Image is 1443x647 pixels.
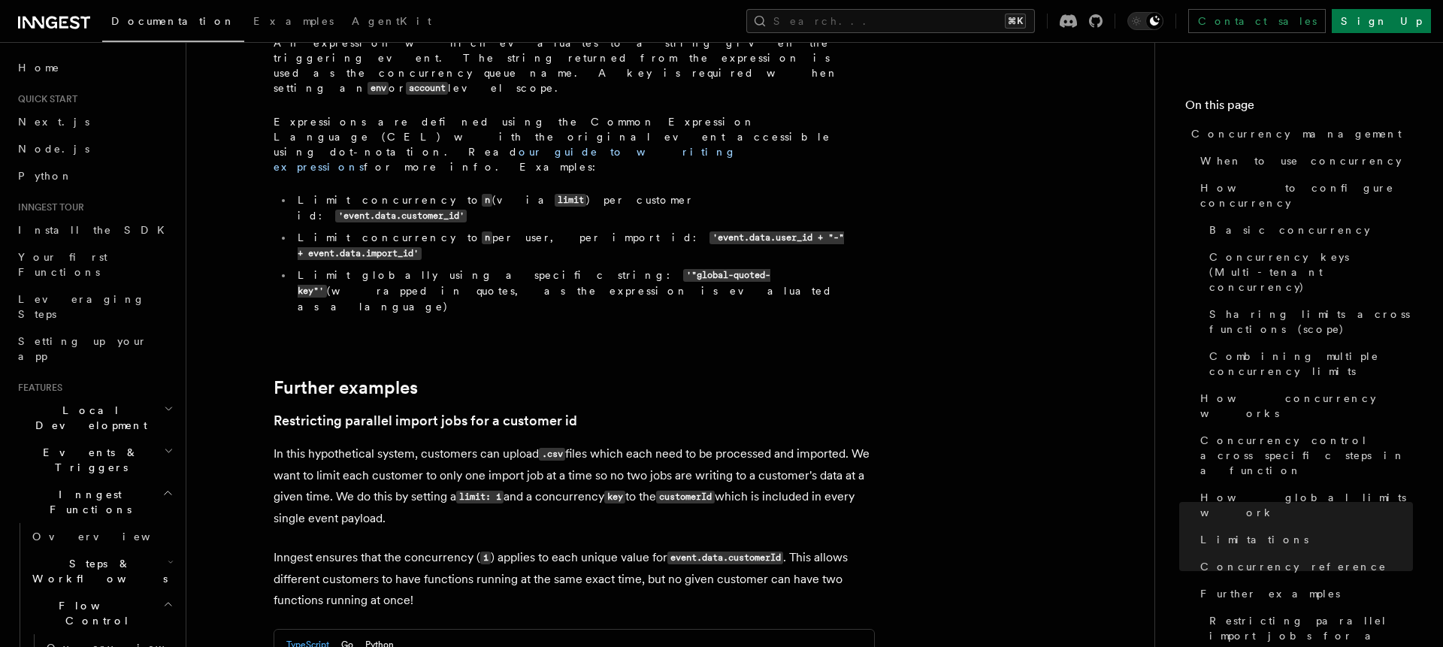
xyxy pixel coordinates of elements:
[1203,216,1413,243] a: Basic concurrency
[26,550,177,592] button: Steps & Workflows
[1194,526,1413,553] a: Limitations
[18,335,147,362] span: Setting up your app
[667,552,783,564] code: event.data.customerId
[1200,391,1413,421] span: How concurrency works
[12,243,177,286] a: Your first Functions
[1209,249,1413,295] span: Concurrency keys (Multi-tenant concurrency)
[1127,12,1163,30] button: Toggle dark mode
[482,231,492,244] code: n
[1209,222,1370,237] span: Basic concurrency
[274,377,418,398] a: Further examples
[368,82,389,95] code: env
[12,135,177,162] a: Node.js
[18,116,89,128] span: Next.js
[1200,586,1340,601] span: Further examples
[1209,307,1413,337] span: Sharing limits across functions (scope)
[1200,180,1413,210] span: How to configure concurrency
[482,194,492,207] code: n
[352,15,431,27] span: AgentKit
[480,552,491,564] code: 1
[1194,174,1413,216] a: How to configure concurrency
[111,15,235,27] span: Documentation
[656,491,714,503] code: customerId
[1185,96,1413,120] h4: On this page
[1191,126,1402,141] span: Concurrency management
[26,598,163,628] span: Flow Control
[18,251,107,278] span: Your first Functions
[456,491,504,503] code: limit: 1
[26,523,177,550] a: Overview
[1194,385,1413,427] a: How concurrency works
[274,547,875,611] p: Inngest ensures that the concurrency ( ) applies to each unique value for . This allows different...
[18,293,145,320] span: Leveraging Steps
[274,114,851,174] p: Expressions are defined using the Common Expression Language (CEL) with the original event access...
[1203,243,1413,301] a: Concurrency keys (Multi-tenant concurrency)
[406,82,448,95] code: account
[1194,484,1413,526] a: How global limits work
[274,410,577,431] a: Restricting parallel import jobs for a customer id
[12,445,164,475] span: Events & Triggers
[343,5,440,41] a: AgentKit
[12,487,162,517] span: Inngest Functions
[12,216,177,243] a: Install the SDK
[293,230,851,262] li: Limit concurrency to per user, per import id:
[1200,490,1413,520] span: How global limits work
[18,170,73,182] span: Python
[1200,559,1387,574] span: Concurrency reference
[604,491,625,503] code: key
[244,5,343,41] a: Examples
[746,9,1035,33] button: Search...⌘K
[12,162,177,189] a: Python
[32,531,187,543] span: Overview
[12,439,177,481] button: Events & Triggers
[1332,9,1431,33] a: Sign Up
[1200,153,1402,168] span: When to use concurrency
[12,108,177,135] a: Next.js
[274,146,737,173] a: our guide to writing expressions
[1194,427,1413,484] a: Concurrency control across specific steps in a function
[253,15,334,27] span: Examples
[1194,553,1413,580] a: Concurrency reference
[12,382,62,394] span: Features
[12,286,177,328] a: Leveraging Steps
[1209,349,1413,379] span: Combining multiple concurrency limits
[12,54,177,81] a: Home
[1200,433,1413,478] span: Concurrency control across specific steps in a function
[274,35,851,96] p: An expression which evaluates to a string given the triggering event. The string returned from th...
[26,556,168,586] span: Steps & Workflows
[12,403,164,433] span: Local Development
[1185,120,1413,147] a: Concurrency management
[102,5,244,42] a: Documentation
[539,448,565,461] code: .csv
[18,60,60,75] span: Home
[18,224,174,236] span: Install the SDK
[1194,580,1413,607] a: Further examples
[293,268,851,314] li: Limit globally using a specific string: (wrapped in quotes, as the expression is evaluated as a l...
[12,481,177,523] button: Inngest Functions
[12,93,77,105] span: Quick start
[293,192,851,224] li: Limit concurrency to (via ) per customer id:
[1203,343,1413,385] a: Combining multiple concurrency limits
[555,194,586,207] code: limit
[335,210,467,222] code: 'event.data.customer_id'
[12,201,84,213] span: Inngest tour
[12,328,177,370] a: Setting up your app
[18,143,89,155] span: Node.js
[274,443,875,529] p: In this hypothetical system, customers can upload files which each need to be processed and impor...
[12,397,177,439] button: Local Development
[26,592,177,634] button: Flow Control
[1200,532,1308,547] span: Limitations
[1188,9,1326,33] a: Contact sales
[1194,147,1413,174] a: When to use concurrency
[1203,301,1413,343] a: Sharing limits across functions (scope)
[1005,14,1026,29] kbd: ⌘K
